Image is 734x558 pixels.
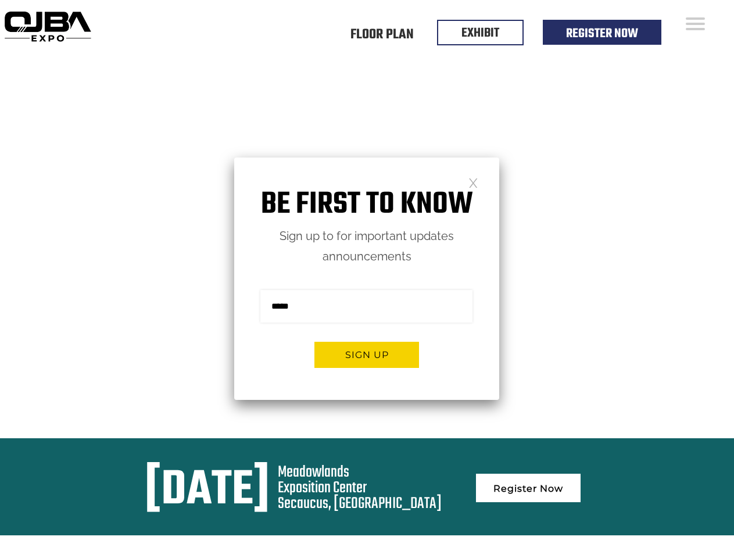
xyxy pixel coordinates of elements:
[468,177,478,187] a: Close
[278,464,442,512] div: Meadowlands Exposition Center Secaucus, [GEOGRAPHIC_DATA]
[145,464,270,518] div: [DATE]
[461,23,499,43] a: EXHIBIT
[234,226,499,267] p: Sign up to for important updates announcements
[476,474,581,502] a: Register Now
[566,24,638,44] a: Register Now
[234,187,499,223] h1: Be first to know
[314,342,419,368] button: Sign up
